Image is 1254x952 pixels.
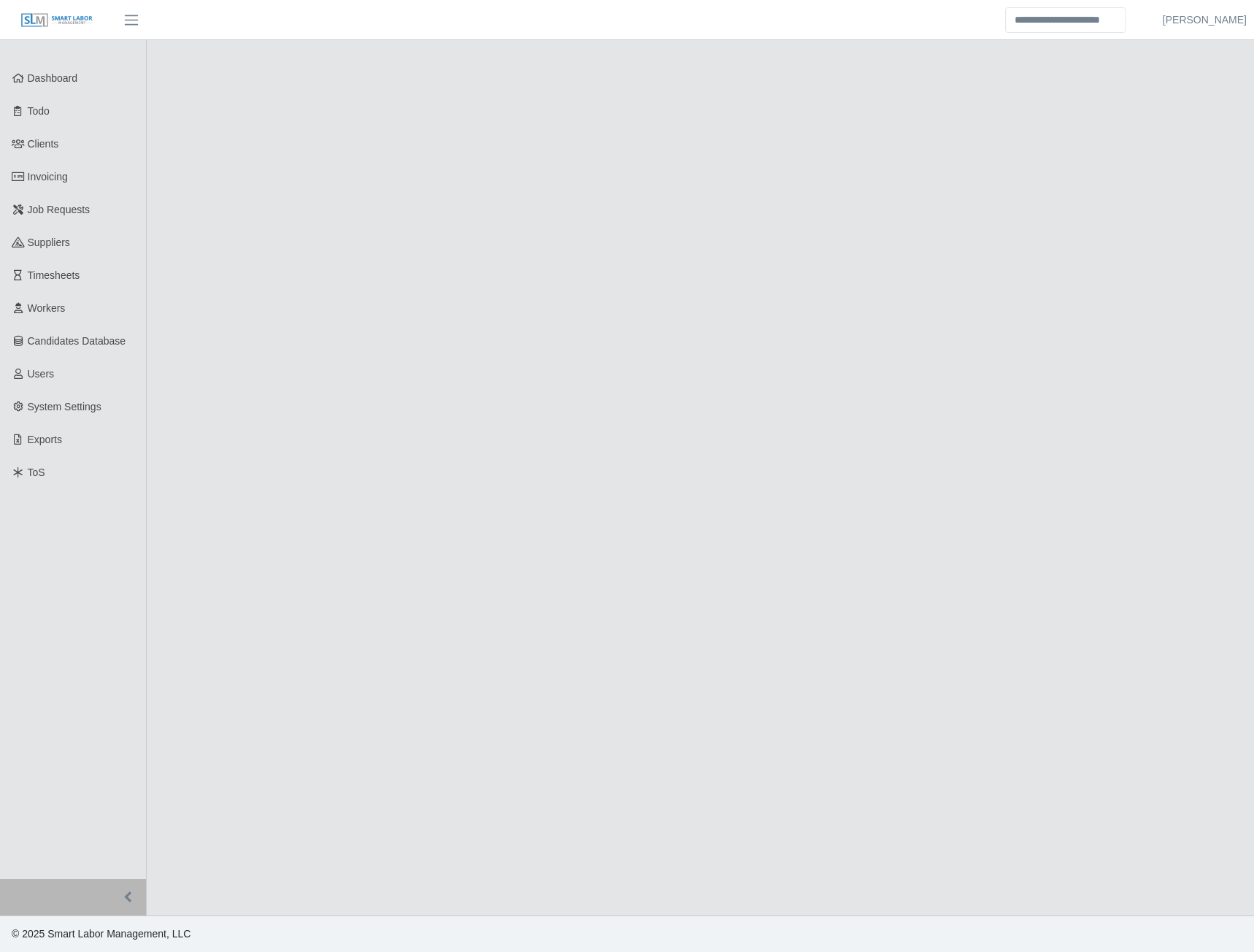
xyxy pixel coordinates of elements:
[1163,12,1247,28] a: [PERSON_NAME]
[28,401,101,412] span: System Settings
[28,138,59,150] span: Clients
[20,12,93,28] img: SLM Logo
[28,269,80,281] span: Timesheets
[1005,7,1126,33] input: Search
[12,928,191,940] span: © 2025 Smart Labor Management, LLC
[28,105,50,117] span: Todo
[28,72,78,84] span: Dashboard
[28,302,66,314] span: Workers
[28,171,68,183] span: Invoicing
[28,204,91,215] span: Job Requests
[28,237,70,248] span: Suppliers
[28,467,45,478] span: ToS
[28,368,55,380] span: Users
[28,434,62,445] span: Exports
[28,335,126,347] span: Candidates Database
